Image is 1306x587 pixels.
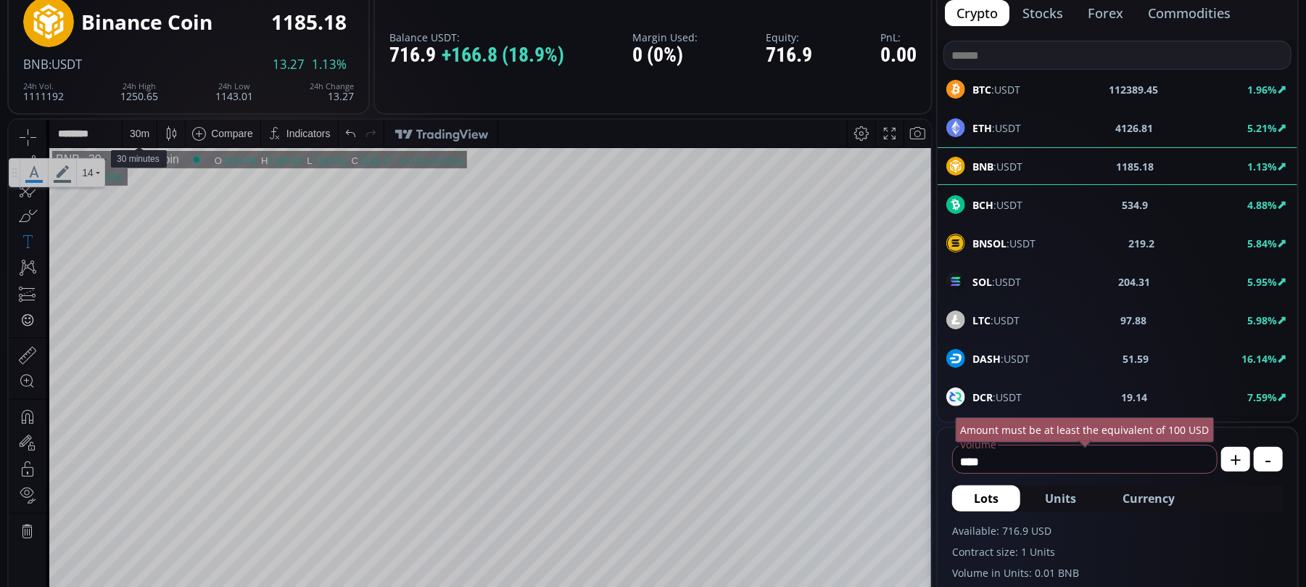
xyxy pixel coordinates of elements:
[1115,120,1153,136] b: 4126.81
[312,58,347,71] span: 1.13%
[952,565,1283,580] label: Volume in Units: 0.01 BNB
[1247,275,1277,289] b: 5.95%
[13,194,25,208] div: 
[972,275,992,289] b: SOL
[1123,351,1149,366] b: 51.59
[215,82,253,91] div: 24h Low
[47,33,71,46] div: BNB
[972,197,1022,213] span: :USDT
[952,485,1020,512] button: Lots
[350,36,384,46] div: 1185.17
[972,83,991,97] b: BTC
[271,11,347,33] div: 1185.18
[972,236,1036,251] span: :USDT
[972,237,1007,250] b: BNSOL
[1241,352,1277,366] b: 16.14%
[766,32,812,43] label: Equity:
[343,36,350,46] div: C
[40,39,67,67] span: Border Color
[310,82,354,91] div: 24h Change
[23,56,49,73] span: BNB
[972,390,1022,405] span: :USDT
[260,36,294,46] div: 1185.62
[68,39,96,67] div: Font Size
[1247,313,1277,327] b: 5.98%
[1045,490,1076,507] span: Units
[952,544,1283,559] label: Contract size: 1 Units
[273,58,305,71] span: 13.27
[120,82,158,91] div: 24h High
[1247,121,1277,135] b: 5.21%
[972,352,1001,366] b: DASH
[1023,485,1098,512] button: Units
[73,47,85,59] div: 14
[1128,236,1154,251] b: 219.2
[972,274,1021,290] span: :USDT
[214,36,248,46] div: 1185.06
[632,32,698,43] label: Margin Used:
[1247,83,1277,97] b: 1.96%
[1123,490,1175,507] span: Currency
[442,44,564,67] span: +166.8 (18.9%)
[49,56,82,73] span: :USDT
[389,32,564,43] label: Balance USDT:
[1122,390,1148,405] b: 19.14
[298,36,304,46] div: L
[956,417,1215,443] div: Amount must be at least the equivalent of 100 USD
[1247,390,1277,404] b: 7.59%
[23,82,64,91] div: 24h Vol.
[23,82,64,102] div: 1111192
[121,8,141,20] div: 30 m
[84,52,114,63] div: 8.952K
[215,82,253,102] div: 1143.01
[1221,447,1250,472] button: +
[972,313,991,327] b: LTC
[1254,447,1283,472] button: -
[389,44,564,67] div: 716.9
[972,198,993,212] b: BCH
[632,44,698,67] div: 0 (0%)
[278,8,322,20] div: Indicators
[1118,274,1150,290] b: 204.31
[389,36,454,46] div: +0.10 (+0.01%)
[120,82,158,102] div: 1250.65
[972,82,1020,97] span: :USDT
[952,523,1283,538] label: Available: 716.9 USD
[305,36,339,46] div: 1180.55
[972,390,993,404] b: DCR
[972,120,1021,136] span: :USDT
[1101,485,1197,512] button: Currency
[766,44,812,67] div: 716.9
[93,33,170,46] div: Binance Coin
[1247,237,1277,250] b: 5.84%
[972,351,1030,366] span: :USDT
[1122,197,1148,213] b: 534.9
[1109,82,1159,97] b: 112389.45
[974,490,999,507] span: Lots
[202,8,244,20] div: Compare
[1120,313,1146,328] b: 97.88
[972,313,1020,328] span: :USDT
[880,44,917,67] div: 0.00
[880,32,917,43] label: PnL:
[1247,198,1277,212] b: 4.88%
[81,11,212,33] div: Binance Coin
[252,36,260,46] div: H
[206,36,214,46] div: O
[310,82,354,102] div: 13.27
[12,39,39,67] span: Text color
[71,33,93,46] div: 30
[972,121,992,135] b: ETH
